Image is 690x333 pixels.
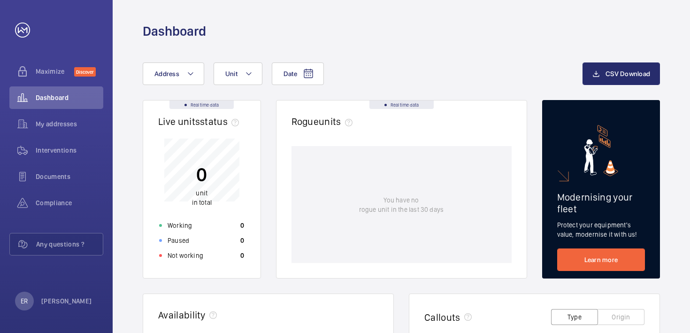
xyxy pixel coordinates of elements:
p: 0 [240,236,244,245]
p: 0 [240,221,244,230]
h2: Availability [158,309,206,321]
button: Date [272,62,324,85]
h2: Rogue [291,116,356,127]
img: marketing-card.svg [584,125,618,176]
p: Protect your equipment's value, modernise it with us! [557,220,645,239]
span: status [200,116,243,127]
span: Dashboard [36,93,103,102]
span: Documents [36,172,103,181]
p: 0 [240,251,244,260]
p: Working [168,221,192,230]
div: Real time data [369,101,434,109]
p: [PERSON_NAME] [41,296,92,306]
h1: Dashboard [143,23,206,40]
h2: Live units [158,116,243,127]
span: Date [284,70,297,77]
span: Compliance [36,198,103,208]
div: Real time data [169,101,234,109]
p: 0 [192,163,212,186]
button: Unit [214,62,262,85]
button: Type [551,309,598,325]
span: My addresses [36,119,103,129]
p: in total [192,188,212,207]
span: Maximize [36,67,74,76]
p: ER [21,296,28,306]
p: You have no rogue unit in the last 30 days [359,195,444,214]
a: Learn more [557,248,645,271]
span: Any questions ? [36,240,103,249]
p: Not working [168,251,203,260]
button: Address [143,62,204,85]
span: Unit [225,70,238,77]
span: Address [154,70,179,77]
button: Origin [598,309,644,325]
span: Interventions [36,146,103,155]
p: Paused [168,236,189,245]
span: Discover [74,67,96,77]
h2: Callouts [424,311,460,323]
span: units [319,116,356,127]
span: CSV Download [606,70,650,77]
span: unit [196,189,207,197]
button: CSV Download [583,62,660,85]
h2: Modernising your fleet [557,191,645,215]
